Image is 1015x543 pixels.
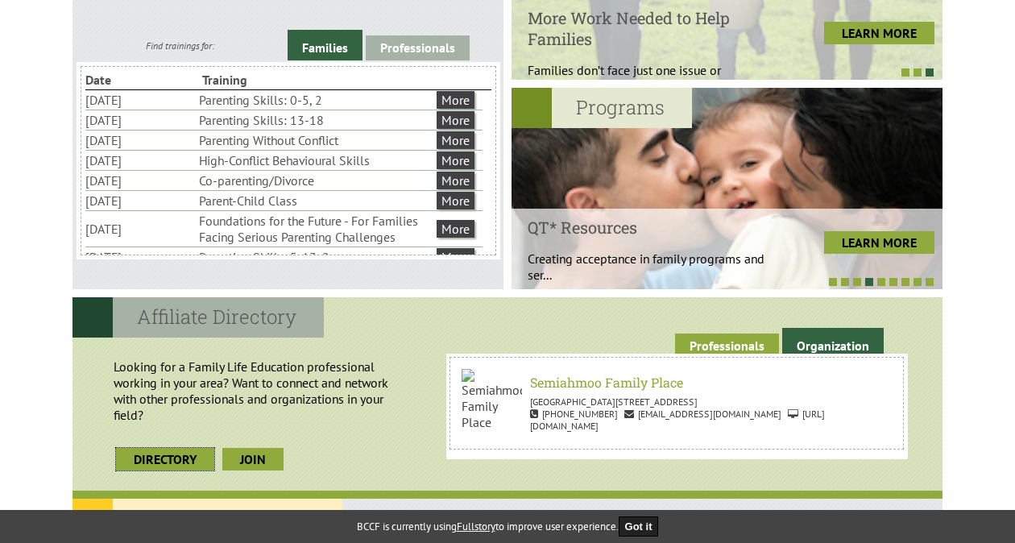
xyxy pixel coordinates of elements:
li: [DATE] [85,219,196,238]
li: [DATE] [85,247,196,267]
div: Find trainings for: [72,39,288,52]
li: Foundations for the Future - For Families Facing Serious Parenting Challenges [199,211,433,247]
p: Creating acceptance in family programs and ser... [528,251,768,283]
li: Parenting Skills: 5-13, 2 [199,247,433,267]
span: [URL][DOMAIN_NAME] [530,408,825,432]
h4: QT* Resources [528,217,768,238]
button: Got it [619,516,659,537]
a: Semiahmoo Family Place Alyssa Roberts Semiahmoo Family Place [GEOGRAPHIC_DATA][STREET_ADDRESS] [P... [454,361,899,446]
li: [DATE] [85,90,196,110]
li: Date [85,70,199,89]
a: LEARN MORE [824,22,934,44]
p: Families don’t face just one issue or problem;... [528,62,768,94]
h6: Semiahmoo Family Place [466,374,886,391]
li: [DATE] [85,151,196,170]
a: Professionals [366,35,470,60]
a: More [437,248,474,266]
a: More [437,91,474,109]
img: Semiahmoo Family Place Alyssa Roberts [462,369,527,429]
li: Parenting Skills: 13-18 [199,110,433,130]
li: [DATE] [85,131,196,150]
li: Parenting Skills: 0-5, 2 [199,90,433,110]
a: More [437,111,474,129]
a: Families [288,30,362,60]
li: Co-parenting/Divorce [199,171,433,190]
li: Parenting Without Conflict [199,131,433,150]
h2: Programs [512,88,692,128]
li: [DATE] [85,171,196,190]
a: More [437,172,474,189]
span: [EMAIL_ADDRESS][DOMAIN_NAME] [624,408,781,420]
p: [GEOGRAPHIC_DATA][STREET_ADDRESS] [462,396,891,408]
h2: Affiliate Directory [72,297,324,338]
span: [PHONE_NUMBER] [530,408,618,420]
li: Parent-Child Class [199,191,433,210]
p: Looking for a Family Life Education professional working in your area? Want to connect and networ... [81,350,438,431]
li: [DATE] [85,110,196,130]
a: Organization [782,328,884,359]
a: More [437,131,474,149]
li: High-Conflict Behavioural Skills [199,151,433,170]
a: More [437,192,474,209]
a: More [437,220,474,238]
a: Fullstory [457,520,495,533]
h4: More Work Needed to Help Families [528,7,768,49]
a: Professionals [675,334,779,359]
li: [DATE] [85,191,196,210]
a: join [222,448,284,470]
a: LEARN MORE [824,231,934,254]
li: Training [202,70,316,89]
a: Directory [116,448,214,470]
a: More [437,151,474,169]
h2: Featured Resources [72,499,342,539]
